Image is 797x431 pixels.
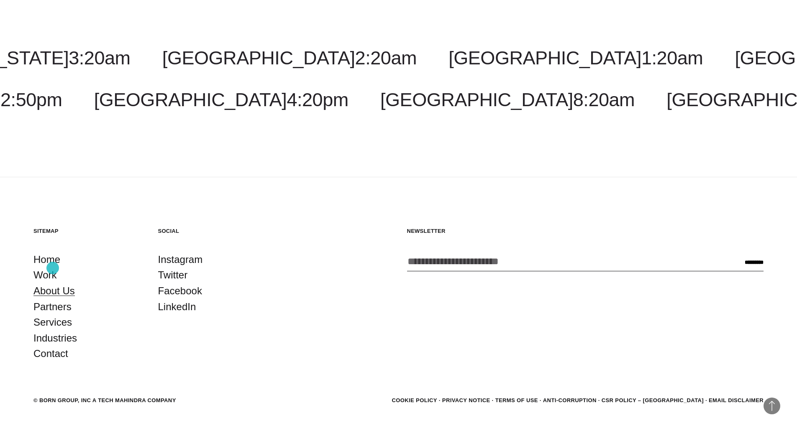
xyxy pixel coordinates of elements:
[709,397,764,403] a: Email Disclaimer
[69,47,130,69] span: 3:20am
[33,267,57,283] a: Work
[33,314,72,330] a: Services
[380,89,635,110] a: [GEOGRAPHIC_DATA]8:20am
[33,396,176,405] div: © BORN GROUP, INC A Tech Mahindra Company
[355,47,417,69] span: 2:20am
[158,283,202,299] a: Facebook
[158,267,188,283] a: Twitter
[543,397,597,403] a: Anti-Corruption
[407,227,764,235] h5: Newsletter
[33,299,72,315] a: Partners
[33,346,68,362] a: Contact
[448,47,703,69] a: [GEOGRAPHIC_DATA]1:20am
[495,397,538,403] a: Terms of Use
[33,330,77,346] a: Industries
[392,397,437,403] a: Cookie Policy
[602,397,704,403] a: CSR POLICY – [GEOGRAPHIC_DATA]
[33,227,141,235] h5: Sitemap
[94,89,349,110] a: [GEOGRAPHIC_DATA]4:20pm
[764,398,780,414] button: Back to Top
[33,252,60,268] a: Home
[287,89,348,110] span: 4:20pm
[641,47,703,69] span: 1:20am
[158,299,196,315] a: LinkedIn
[158,227,266,235] h5: Social
[442,397,490,403] a: Privacy Notice
[158,252,203,268] a: Instagram
[162,47,417,69] a: [GEOGRAPHIC_DATA]2:20am
[33,283,75,299] a: About Us
[573,89,635,110] span: 8:20am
